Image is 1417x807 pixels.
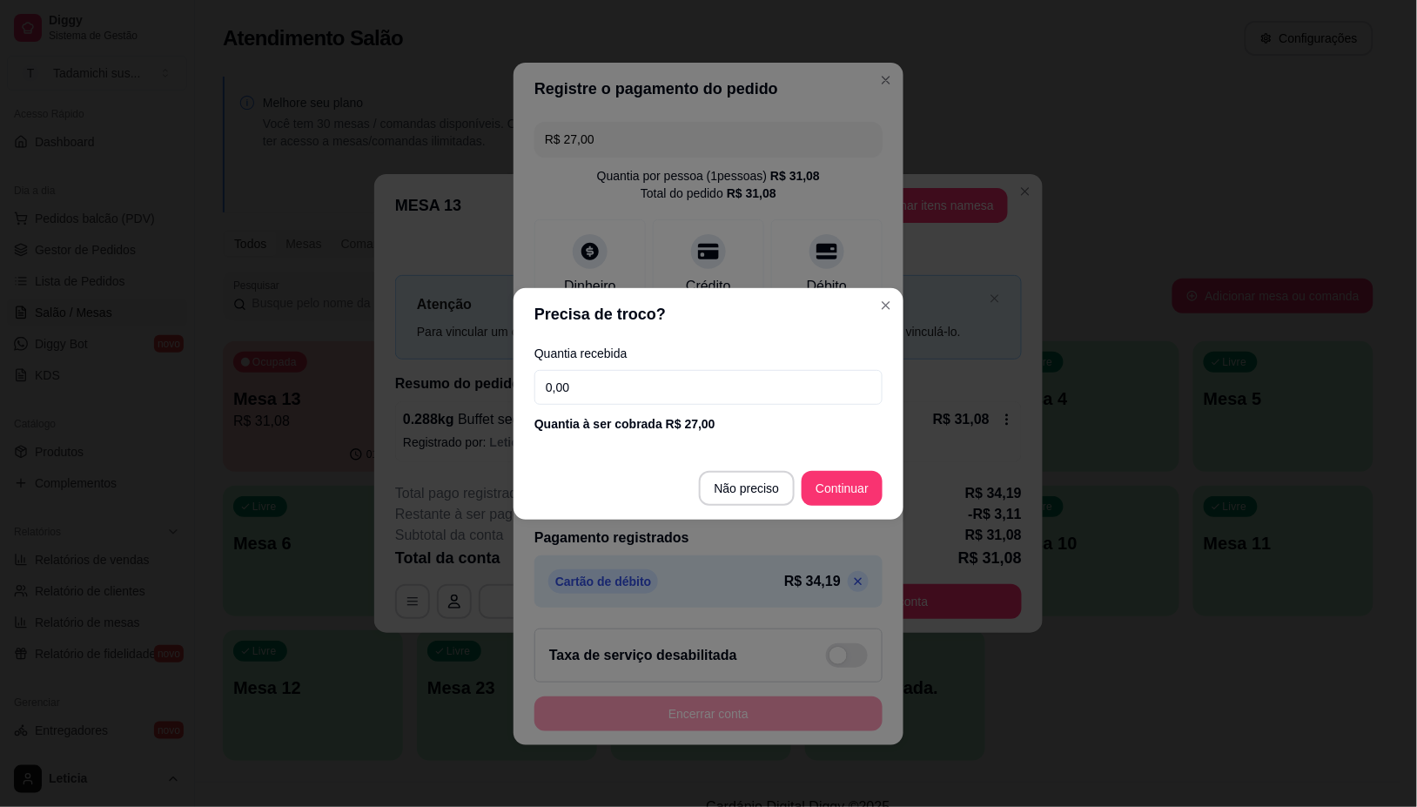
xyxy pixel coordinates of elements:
button: Continuar [802,471,883,506]
button: Close [872,292,900,319]
header: Precisa de troco? [514,288,903,340]
button: Não preciso [699,471,796,506]
div: Quantia à ser cobrada R$ 27,00 [534,415,883,433]
label: Quantia recebida [534,347,883,360]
